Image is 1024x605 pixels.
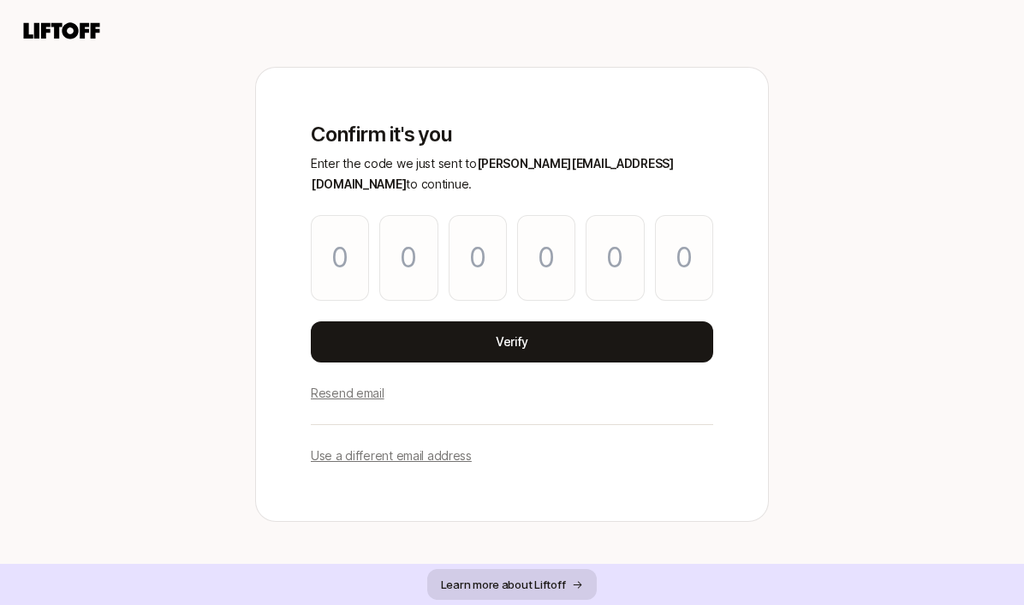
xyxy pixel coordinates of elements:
[517,215,575,301] input: Please enter OTP character 4
[379,215,438,301] input: Please enter OTP character 2
[427,569,598,600] button: Learn more about Liftoff
[311,156,674,191] span: [PERSON_NAME][EMAIL_ADDRESS][DOMAIN_NAME]
[655,215,713,301] input: Please enter OTP character 6
[311,215,369,301] input: Please enter OTP character 1
[311,153,713,195] p: Enter the code we just sent to to continue.
[311,123,713,147] p: Confirm it's you
[311,321,713,362] button: Verify
[311,383,384,404] p: Resend email
[586,215,644,301] input: Please enter OTP character 5
[311,446,472,466] p: Use a different email address
[449,215,507,301] input: Please enter OTP character 3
